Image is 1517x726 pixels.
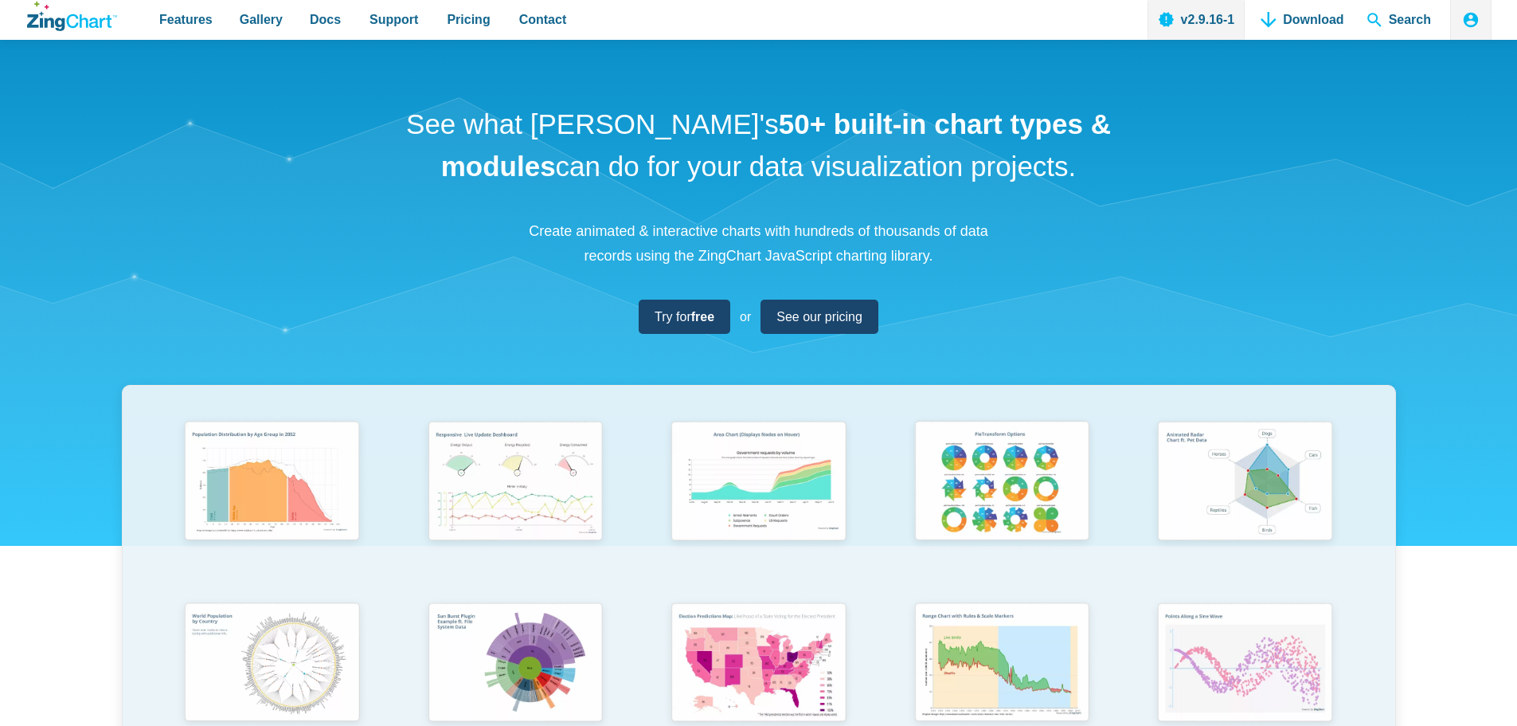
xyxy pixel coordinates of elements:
[760,300,878,334] a: See our pricing
[520,219,998,268] p: Create animated & interactive charts with hundreds of thousands of data records using the ZingCha...
[369,9,418,30] span: Support
[905,414,1099,552] img: Pie Transform Options
[393,414,637,595] a: Responsive Live Update Dashboard
[447,9,490,30] span: Pricing
[880,414,1124,595] a: Pie Transform Options
[151,414,394,595] a: Population Distribution by Age Group in 2052
[691,310,714,324] strong: free
[174,414,369,552] img: Population Distribution by Age Group in 2052
[27,2,117,31] a: ZingChart Logo. Click to return to the homepage
[776,306,862,328] span: See our pricing
[1148,414,1342,552] img: Animated Radar Chart ft. Pet Data
[740,306,751,328] span: or
[1124,414,1367,595] a: Animated Radar Chart ft. Pet Data
[441,108,1111,182] strong: 50+ built-in chart types & modules
[418,414,612,552] img: Responsive Live Update Dashboard
[661,414,855,552] img: Area Chart (Displays Nodes on Hover)
[159,9,213,30] span: Features
[240,9,283,30] span: Gallery
[637,414,881,595] a: Area Chart (Displays Nodes on Hover)
[401,104,1117,187] h1: See what [PERSON_NAME]'s can do for your data visualization projects.
[310,9,341,30] span: Docs
[655,306,714,328] span: Try for
[639,300,730,334] a: Try forfree
[519,9,567,30] span: Contact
